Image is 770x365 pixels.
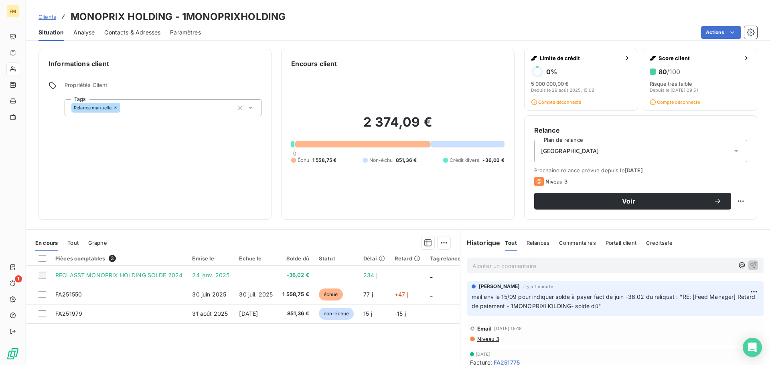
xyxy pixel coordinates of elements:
span: FA251550 [55,291,82,298]
span: _ [430,310,432,317]
span: Propriétés Client [65,82,261,93]
div: Open Intercom Messenger [743,338,762,357]
span: Voir [544,198,713,204]
span: FA251979 [55,310,82,317]
input: Ajouter une valeur [120,104,127,111]
span: Compte déconnecté [531,99,581,105]
span: 3 [109,255,116,262]
span: -36,02 € [282,271,309,279]
span: Score client [659,55,740,61]
span: Depuis le [DATE] 09:51 [650,88,698,93]
span: [DATE] 15:18 [494,326,522,331]
span: [DATE] [625,167,643,173]
span: 1 558,75 € [312,157,337,164]
h6: Relance [534,125,747,135]
div: FM [6,5,19,18]
span: Non-échu [369,157,393,164]
span: 1 558,75 € [282,290,309,298]
span: mail env le 15/09 pour indiquer solde à payer fact de juin -36.02 du reliquat : "RE: [Feed Manage... [472,293,757,309]
span: Tout [505,240,517,246]
div: Solde dû [282,255,309,262]
span: Email [477,325,492,332]
span: 1 [15,275,22,282]
span: non-échue [319,308,354,320]
span: Niveau 3 [476,336,499,342]
span: Situation [38,28,64,36]
span: Risque très faible [650,81,692,87]
span: Clients [38,14,56,20]
span: -15 j [395,310,406,317]
div: Échue le [239,255,273,262]
h6: Informations client [49,59,261,69]
span: [GEOGRAPHIC_DATA] [541,147,599,155]
span: 851,36 € [396,157,417,164]
span: 5 000 000,00 € [531,81,569,87]
span: il y a 1 minute [523,284,553,289]
button: Voir [534,193,731,210]
span: Niveau 3 [545,178,567,185]
h6: Historique [460,238,500,248]
div: Émise le [192,255,229,262]
span: 851,36 € [282,310,309,318]
div: Retard [395,255,420,262]
span: Commentaires [559,240,596,246]
span: Relances [527,240,549,246]
span: 77 j [363,291,373,298]
span: Tout [67,240,79,246]
span: Graphe [88,240,107,246]
span: Analyse [73,28,95,36]
div: Statut [319,255,354,262]
button: Limite de crédit0%5 000 000,00 €Depuis le 29 août 2025, 15:08Compte déconnecté [524,49,638,111]
span: 234 j [363,272,377,278]
span: 31 août 2025 [192,310,228,317]
span: -36,02 € [482,157,504,164]
span: 30 juin 2025 [192,291,226,298]
div: Pièces comptables [55,255,182,262]
h6: 80 [659,68,680,76]
h6: Encours client [291,59,337,69]
span: Depuis le 29 août 2025, 15:08 [531,88,594,93]
span: Prochaine relance prévue depuis le [534,167,747,173]
img: Logo LeanPay [6,347,19,360]
h6: 0 % [546,68,557,76]
span: échue [319,288,343,300]
span: [PERSON_NAME] [479,283,520,290]
div: Délai [363,255,385,262]
div: Tag relance [430,255,471,262]
span: 15 j [363,310,372,317]
span: [DATE] [239,310,258,317]
span: Compte déconnecté [650,99,700,105]
span: [DATE] [476,352,491,357]
button: Score client80/100Risque très faibleDepuis le [DATE] 09:51Compte déconnecté [643,49,757,111]
span: 0 [293,150,296,157]
span: Portail client [606,240,636,246]
span: Échu [298,157,309,164]
h2: 2 374,09 € [291,114,504,138]
span: Crédit divers [450,157,480,164]
span: _ [430,291,432,298]
span: En cours [35,240,58,246]
span: 30 juil. 2025 [239,291,273,298]
span: Relance manuelle [74,105,111,110]
span: Paramètres [170,28,201,36]
span: /100 [667,68,680,76]
span: +47 j [395,291,408,298]
span: Contacts & Adresses [104,28,160,36]
span: _ [430,272,432,278]
button: Actions [701,26,741,39]
span: 24 janv. 2025 [192,272,229,278]
h3: MONOPRIX HOLDING - 1MONOPRIXHOLDING [71,10,286,24]
span: Creditsafe [646,240,673,246]
a: Clients [38,13,56,21]
span: Limite de crédit [540,55,621,61]
span: RECLASST MONOPRIX HOLDING SOLDE 2024 [55,272,182,278]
